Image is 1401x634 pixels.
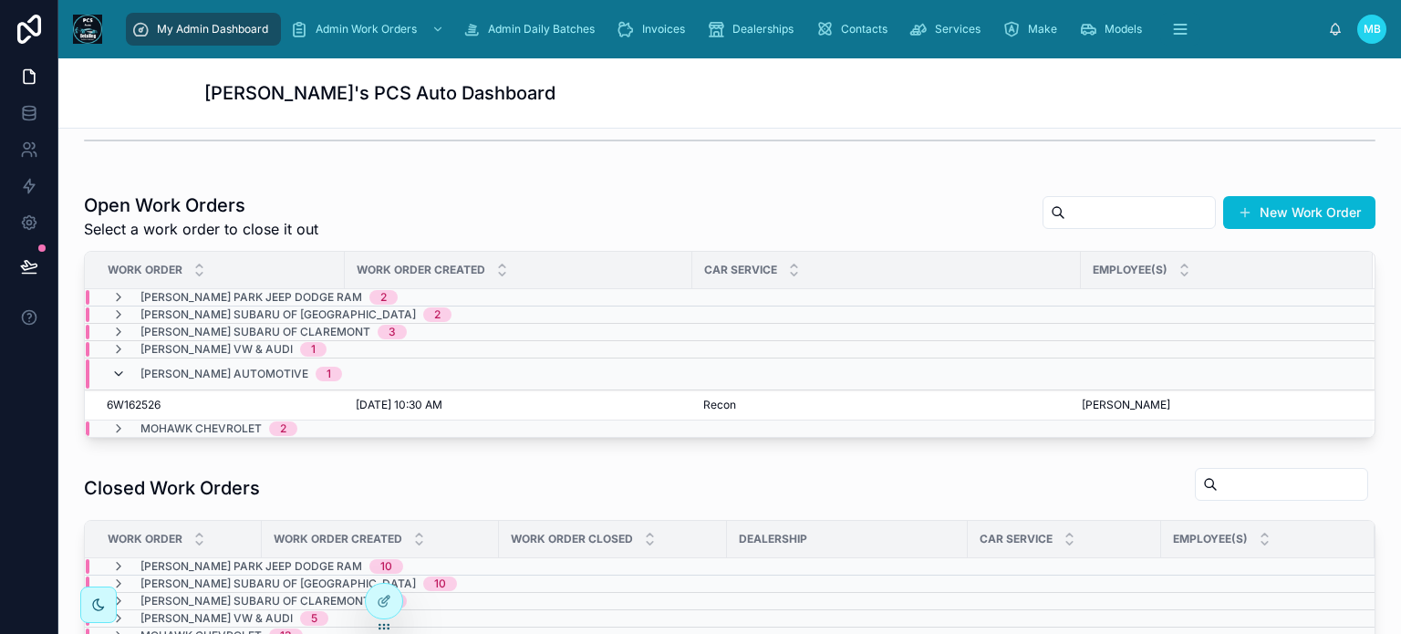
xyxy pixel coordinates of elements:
a: Make [997,13,1070,46]
div: 2 [434,307,441,322]
span: Work Order [108,263,182,277]
span: [DATE] 10:30 AM [356,398,442,412]
span: Employee(s) [1093,263,1167,277]
a: Admin Daily Batches [457,13,607,46]
span: Car Service [980,532,1053,546]
a: Recon [703,398,1070,412]
span: [PERSON_NAME] VW & Audi [140,342,293,357]
span: [PERSON_NAME] VW & Audi [140,611,293,626]
span: [PERSON_NAME] Subaru of Claremont [140,594,370,608]
a: Services [904,13,993,46]
span: [PERSON_NAME] Subaru of [GEOGRAPHIC_DATA] [140,577,416,591]
div: 10 [380,559,392,574]
span: Car Service [704,263,777,277]
span: [PERSON_NAME] Park Jeep Dodge Ram [140,559,362,574]
span: Services [935,22,981,36]
span: Contacts [841,22,887,36]
span: 6W162526 [107,398,161,412]
a: Dealerships [701,13,806,46]
h1: [PERSON_NAME]'s PCS Auto Dashboard [204,80,555,106]
span: Models [1105,22,1142,36]
h1: Closed Work Orders [84,475,260,501]
span: Dealerships [732,22,794,36]
a: Invoices [611,13,698,46]
span: MB [1364,22,1381,36]
span: Dealership [739,532,807,546]
a: My Admin Dashboard [126,13,281,46]
a: Models [1074,13,1155,46]
span: Make [1028,22,1057,36]
a: [DATE] 10:30 AM [356,398,681,412]
span: [PERSON_NAME] Subaru of [GEOGRAPHIC_DATA] [140,307,416,322]
span: [PERSON_NAME] Park Jeep Dodge Ram [140,290,362,305]
img: App logo [73,15,102,44]
span: Employee(s) [1173,532,1248,546]
button: New Work Order [1223,196,1375,229]
div: 1 [327,367,331,381]
a: [PERSON_NAME] [1082,398,1351,412]
span: Invoices [642,22,685,36]
span: Work Order [108,532,182,546]
span: My Admin Dashboard [157,22,268,36]
div: 2 [280,421,286,436]
span: Admin Daily Batches [488,22,595,36]
span: Work Order Created [274,532,402,546]
span: Admin Work Orders [316,22,417,36]
span: Work Order Closed [511,532,633,546]
span: Mohawk Chevrolet [140,421,262,436]
a: Contacts [810,13,900,46]
div: 10 [434,577,446,591]
a: 6W162526 [107,398,334,412]
div: 5 [311,611,317,626]
div: 2 [380,290,387,305]
h1: Open Work Orders [84,192,318,218]
span: [PERSON_NAME] Subaru of Claremont [140,325,370,339]
a: Admin Work Orders [285,13,453,46]
div: 3 [389,325,396,339]
div: 1 [311,342,316,357]
span: Recon [703,398,736,412]
span: [PERSON_NAME] [1082,398,1170,412]
div: scrollable content [117,9,1328,49]
span: Work Order Created [357,263,485,277]
span: Select a work order to close it out [84,218,318,240]
span: [PERSON_NAME] Automotive [140,367,308,381]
